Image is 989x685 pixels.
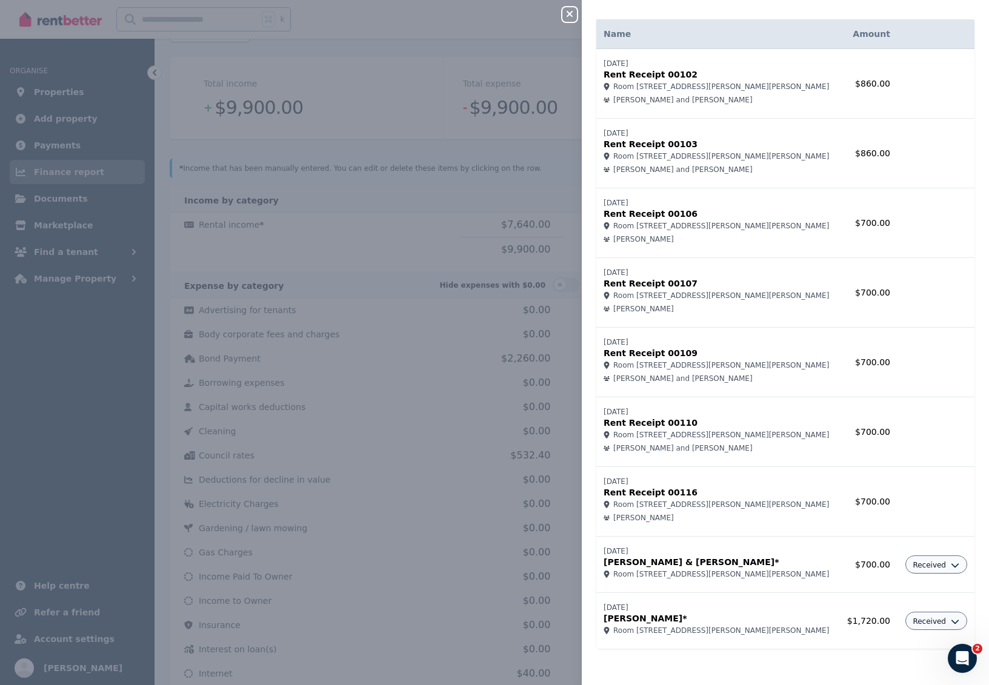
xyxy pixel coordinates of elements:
[839,188,897,258] td: $700.00
[613,221,829,231] span: Room [STREET_ADDRESS][PERSON_NAME][PERSON_NAME]
[596,19,839,49] th: Name
[613,95,753,105] span: [PERSON_NAME] and [PERSON_NAME]
[613,165,753,174] span: [PERSON_NAME] and [PERSON_NAME]
[613,443,753,453] span: [PERSON_NAME] and [PERSON_NAME]
[839,19,897,49] th: Amount
[613,304,674,314] span: [PERSON_NAME]
[839,49,897,119] td: $860.00
[604,337,832,347] p: [DATE]
[913,617,946,626] span: Received
[839,593,897,649] td: $1,720.00
[839,328,897,397] td: $700.00
[613,430,829,440] span: Room [STREET_ADDRESS][PERSON_NAME][PERSON_NAME]
[913,560,946,570] span: Received
[948,644,977,673] iframe: Intercom live chat
[973,644,982,654] span: 2
[613,513,674,523] span: [PERSON_NAME]
[613,151,829,161] span: Room [STREET_ADDRESS][PERSON_NAME][PERSON_NAME]
[604,128,832,138] p: [DATE]
[604,198,832,208] p: [DATE]
[604,603,832,612] p: [DATE]
[604,477,832,486] p: [DATE]
[913,617,959,626] button: Received
[839,119,897,188] td: $860.00
[613,626,829,635] span: Room [STREET_ADDRESS][PERSON_NAME][PERSON_NAME]
[604,546,832,556] p: [DATE]
[839,537,897,593] td: $700.00
[613,291,829,300] span: Room [STREET_ADDRESS][PERSON_NAME][PERSON_NAME]
[839,258,897,328] td: $700.00
[839,467,897,537] td: $700.00
[613,82,829,91] span: Room [STREET_ADDRESS][PERSON_NAME][PERSON_NAME]
[613,569,829,579] span: Room [STREET_ADDRESS][PERSON_NAME][PERSON_NAME]
[604,407,832,417] p: [DATE]
[604,138,832,150] p: Rent Receipt 00103
[913,560,959,570] button: Received
[604,486,832,498] p: Rent Receipt 00116
[613,360,829,370] span: Room [STREET_ADDRESS][PERSON_NAME][PERSON_NAME]
[604,612,832,624] p: [PERSON_NAME]*
[604,68,832,81] p: Rent Receipt 00102
[613,374,753,383] span: [PERSON_NAME] and [PERSON_NAME]
[604,556,832,568] p: [PERSON_NAME] & [PERSON_NAME]*
[604,277,832,290] p: Rent Receipt 00107
[604,268,832,277] p: [DATE]
[613,234,674,244] span: [PERSON_NAME]
[604,59,832,68] p: [DATE]
[604,417,832,429] p: Rent Receipt 00110
[613,500,829,509] span: Room [STREET_ADDRESS][PERSON_NAME][PERSON_NAME]
[839,397,897,467] td: $700.00
[604,208,832,220] p: Rent Receipt 00106
[604,347,832,359] p: Rent Receipt 00109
